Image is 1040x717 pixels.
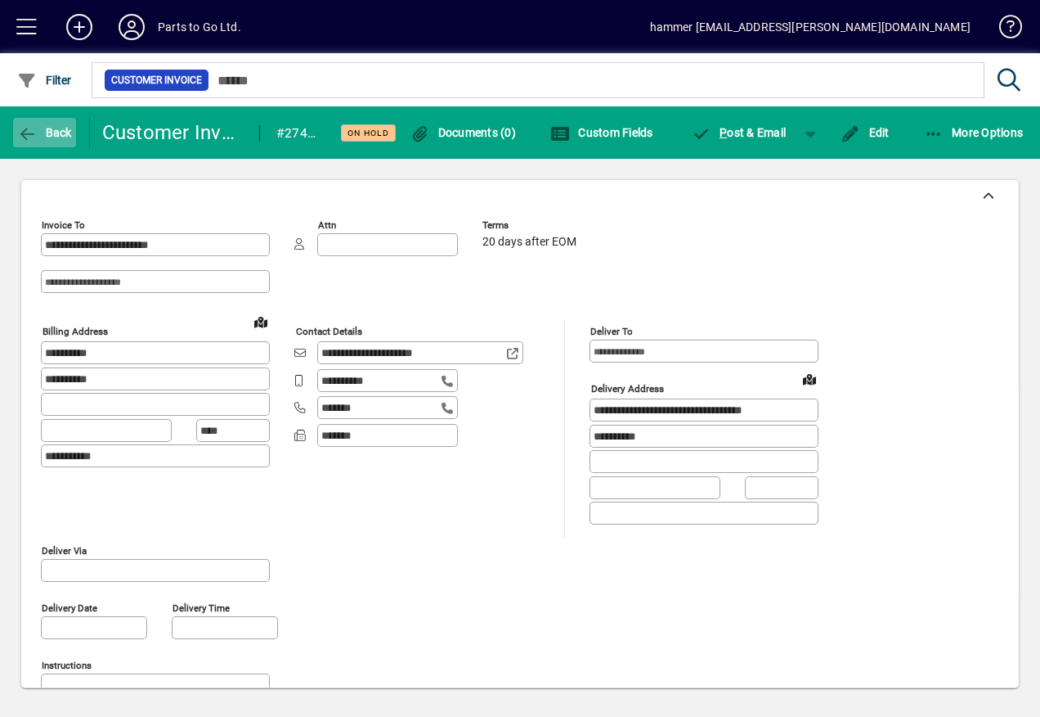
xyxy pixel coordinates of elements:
[924,126,1024,139] span: More Options
[410,126,516,139] span: Documents (0)
[836,118,894,147] button: Edit
[276,120,321,147] div: #274005
[17,126,72,139] span: Back
[53,12,105,42] button: Add
[546,118,657,147] button: Custom Fields
[102,120,243,146] div: Customer Invoice
[920,118,1028,147] button: More Options
[248,309,274,335] a: View on map
[42,659,92,670] mat-label: Instructions
[684,118,795,147] button: Post & Email
[482,220,581,231] span: Terms
[13,118,76,147] button: Back
[111,72,202,88] span: Customer Invoice
[17,74,72,87] span: Filter
[105,12,158,42] button: Profile
[406,118,520,147] button: Documents (0)
[42,219,85,231] mat-label: Invoice To
[692,126,787,139] span: ost & Email
[158,14,241,40] div: Parts to Go Ltd.
[650,14,971,40] div: hammer [EMAIL_ADDRESS][PERSON_NAME][DOMAIN_NAME]
[550,126,653,139] span: Custom Fields
[796,366,823,392] a: View on map
[318,219,336,231] mat-label: Attn
[841,126,890,139] span: Edit
[719,126,727,139] span: P
[482,236,576,249] span: 20 days after EOM
[173,602,230,613] mat-label: Delivery time
[13,65,76,95] button: Filter
[42,544,87,556] mat-label: Deliver via
[987,3,1020,56] a: Knowledge Base
[590,326,633,337] mat-label: Deliver To
[347,128,389,138] span: On hold
[42,602,97,613] mat-label: Delivery date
